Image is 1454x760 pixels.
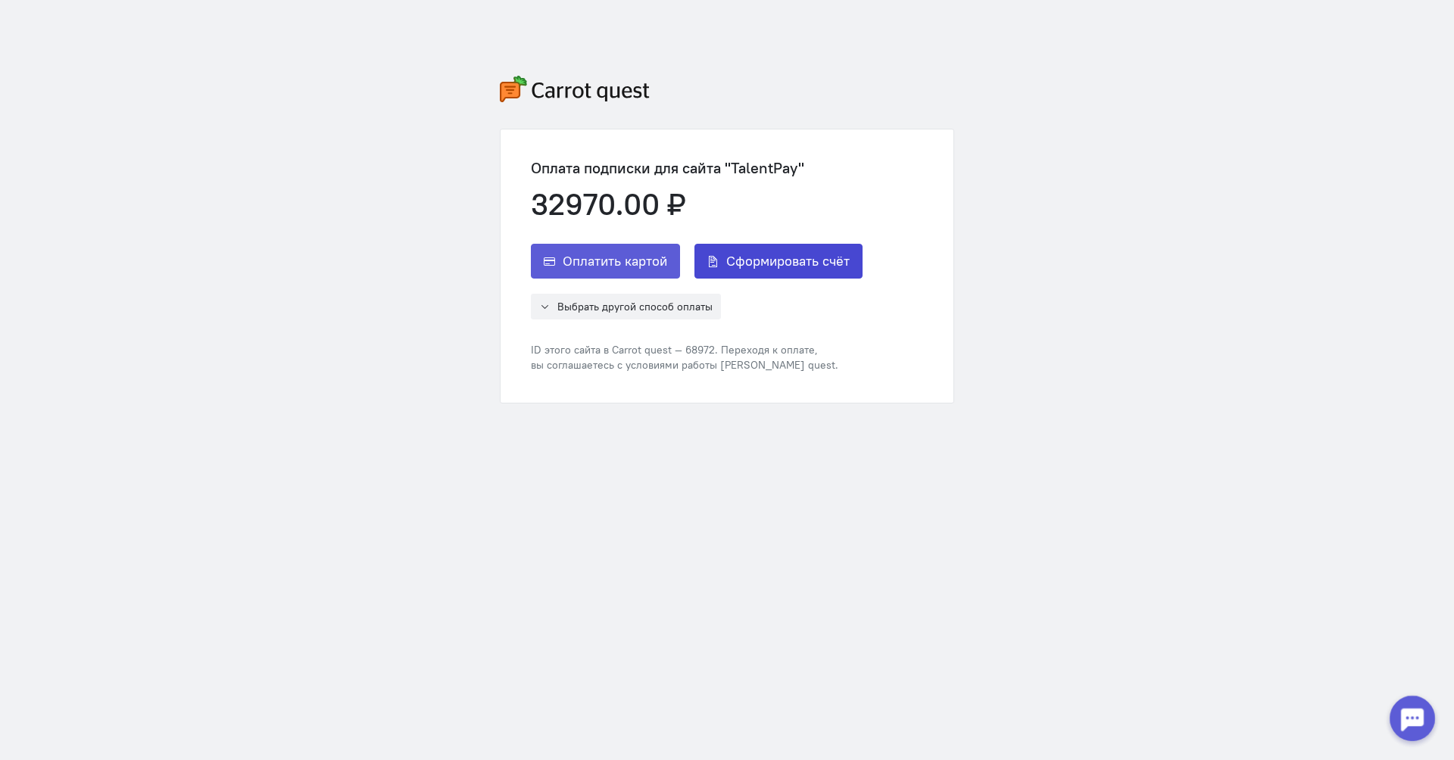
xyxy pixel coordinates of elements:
button: Выбрать другой способ оплаты [531,294,721,319]
button: Сформировать счёт [694,244,863,279]
img: carrot-quest-logo.svg [500,76,650,102]
span: Оплатить картой [563,252,667,270]
div: Оплата подписки для сайта "TalentPay" [531,160,863,176]
button: Оплатить картой [531,244,680,279]
div: 32970.00 ₽ [531,188,863,221]
span: Сформировать счёт [726,252,850,270]
div: ID этого сайта в Carrot quest — 68972. Переходя к оплате, вы соглашаетесь с условиями работы [PER... [531,342,863,372]
span: Выбрать другой способ оплаты [557,300,713,313]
